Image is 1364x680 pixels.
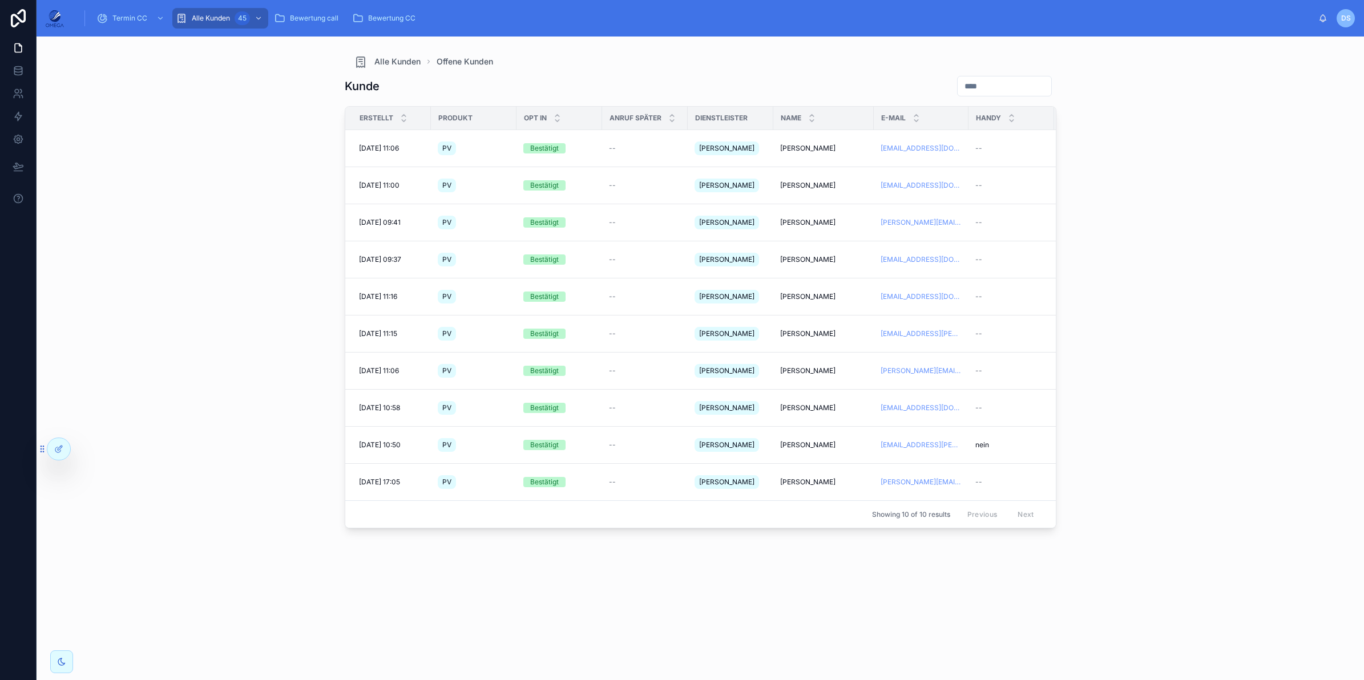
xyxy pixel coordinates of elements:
a: Bestätigt [523,217,595,228]
span: Opt In [524,114,547,123]
a: [DATE] 17:05 [359,477,424,487]
a: [EMAIL_ADDRESS][DOMAIN_NAME] [881,144,962,153]
a: Termin CC [93,8,170,29]
a: [EMAIL_ADDRESS][DOMAIN_NAME] [881,403,962,412]
a: [PERSON_NAME] [780,144,867,153]
span: -- [975,477,982,487]
a: Bestätigt [523,440,595,450]
a: [PERSON_NAME] [780,218,867,227]
a: [DATE] 09:37 [359,255,424,264]
span: Erstellt [360,114,393,123]
a: [PERSON_NAME][EMAIL_ADDRESS][DOMAIN_NAME] [881,366,962,375]
a: PV [438,288,510,306]
span: -- [975,144,982,153]
a: PV [438,250,510,269]
span: PV [442,403,451,412]
a: [PERSON_NAME][EMAIL_ADDRESS][DOMAIN_NAME] [881,477,962,487]
a: PV [438,362,510,380]
span: -- [975,255,982,264]
span: -- [609,440,616,450]
a: [PERSON_NAME] [695,176,766,195]
a: [EMAIL_ADDRESS][PERSON_NAME][DOMAIN_NAME] [881,329,962,338]
span: Showing 10 of 10 results [872,510,950,519]
a: PV [438,213,510,232]
a: nein [975,440,1047,450]
span: nein [975,440,989,450]
span: -- [609,477,616,487]
span: [DATE] 10:58 [359,403,400,412]
span: PV [442,218,451,227]
a: PV [438,325,510,343]
span: -- [609,329,616,338]
div: Bestätigt [530,403,559,413]
span: PV [442,477,451,487]
span: [PERSON_NAME] [780,144,836,153]
a: -- [609,292,681,301]
a: Bestätigt [523,180,595,191]
a: -- [975,218,1047,227]
a: Bestätigt [523,254,595,265]
a: [DATE] 11:16 [359,292,424,301]
img: App logo [46,9,64,27]
span: [PERSON_NAME] [699,144,754,153]
a: Bestätigt [523,292,595,302]
a: -- [975,292,1047,301]
span: Name [781,114,801,123]
span: Handy [976,114,1001,123]
span: -- [609,218,616,227]
span: Anruf später [610,114,661,123]
a: [PERSON_NAME] [780,366,867,375]
a: -- [609,329,681,338]
a: [PERSON_NAME] [780,440,867,450]
a: [PERSON_NAME][EMAIL_ADDRESS][DOMAIN_NAME] [881,218,962,227]
span: [PERSON_NAME] [699,477,754,487]
a: [PERSON_NAME] [695,436,766,454]
span: [DATE] 11:06 [359,366,399,375]
a: [EMAIL_ADDRESS][DOMAIN_NAME] [881,181,962,190]
span: [DATE] 11:06 [359,144,399,153]
a: -- [609,403,681,412]
a: [EMAIL_ADDRESS][PERSON_NAME][DOMAIN_NAME] [881,440,962,450]
span: [PERSON_NAME] [699,292,754,301]
span: PV [442,144,451,153]
span: Termin CC [112,14,147,23]
span: [DATE] 09:37 [359,255,401,264]
a: [EMAIL_ADDRESS][DOMAIN_NAME] [881,255,962,264]
span: [DATE] 11:15 [359,329,397,338]
span: [PERSON_NAME] [699,255,754,264]
span: [DATE] 17:05 [359,477,400,487]
a: Offene Kunden [437,56,493,67]
a: PV [438,399,510,417]
span: Alle Kunden [374,56,421,67]
span: PV [442,255,451,264]
span: [PERSON_NAME] [780,403,836,412]
span: Alle Kunden [192,14,230,23]
a: -- [975,403,1047,412]
div: Bestätigt [530,440,559,450]
span: E-Mail [881,114,906,123]
span: [PERSON_NAME] [780,255,836,264]
a: [PERSON_NAME] [695,139,766,157]
a: Bewertung call [271,8,346,29]
a: -- [975,181,1047,190]
a: Bewertung CC [349,8,423,29]
a: -- [609,477,681,487]
span: Bewertung CC [368,14,415,23]
span: -- [609,181,616,190]
span: [PERSON_NAME] [699,181,754,190]
span: [PERSON_NAME] [699,403,754,412]
span: Produkt [438,114,473,123]
a: [EMAIL_ADDRESS][DOMAIN_NAME] [881,292,962,301]
a: -- [609,366,681,375]
span: [DATE] 11:00 [359,181,399,190]
a: [PERSON_NAME] [780,477,867,487]
a: [DATE] 10:50 [359,440,424,450]
a: [PERSON_NAME] [780,292,867,301]
a: PV [438,436,510,454]
a: [PERSON_NAME] [695,399,766,417]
